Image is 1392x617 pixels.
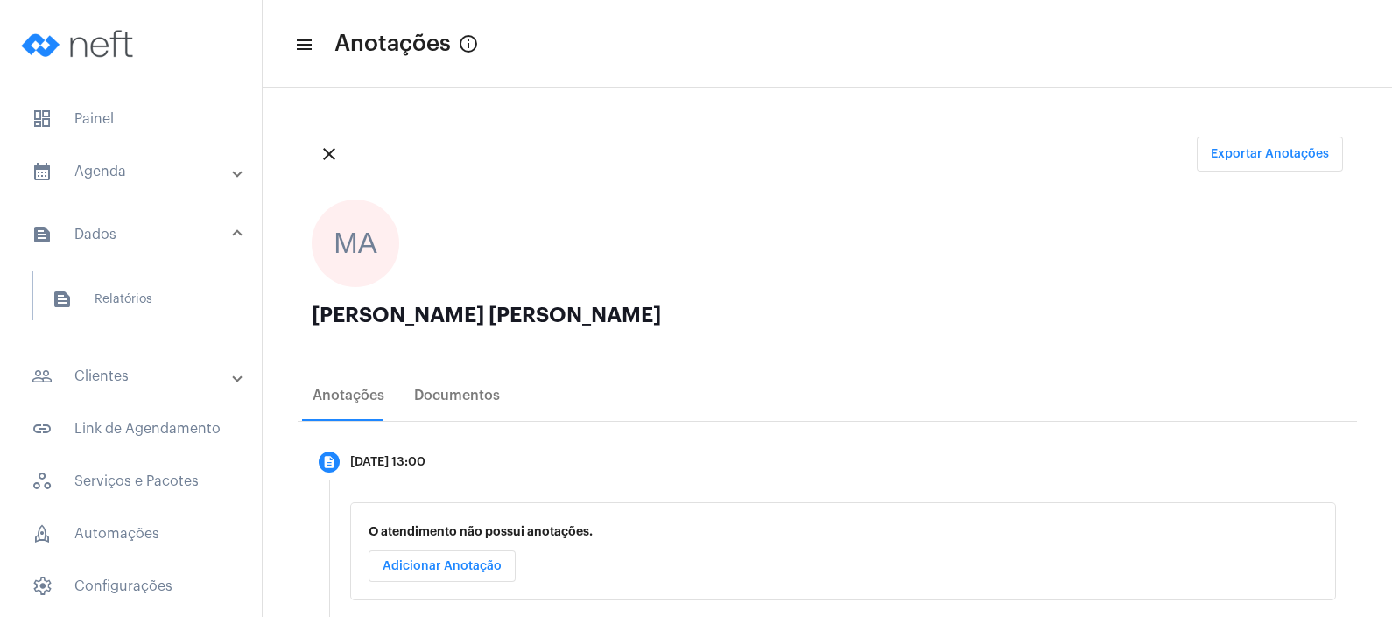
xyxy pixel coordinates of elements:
[322,455,336,469] mat-icon: description
[350,456,425,469] div: [DATE] 13:00
[313,388,384,403] div: Anotações
[32,523,53,544] span: sidenav icon
[18,408,244,450] span: Link de Agendamento
[32,471,53,492] span: sidenav icon
[32,366,53,387] mat-icon: sidenav icon
[1211,148,1329,160] span: Exportar Anotações
[383,560,502,572] span: Adicionar Anotação
[32,224,234,245] mat-panel-title: Dados
[32,576,53,597] span: sidenav icon
[11,207,262,263] mat-expansion-panel-header: sidenav iconDados
[18,98,244,140] span: Painel
[18,460,244,502] span: Serviços e Pacotes
[294,34,312,55] mat-icon: sidenav icon
[458,33,479,54] mat-icon: info_outlined
[14,9,145,79] img: logo-neft-novo-2.png
[11,151,262,193] mat-expansion-panel-header: sidenav iconAgenda
[32,109,53,130] span: sidenav icon
[32,161,234,182] mat-panel-title: Agenda
[319,144,340,165] mat-icon: close
[369,525,1318,538] p: O atendimento não possui anotações.
[369,550,516,582] button: Adicionar Anotação
[32,418,53,439] mat-icon: sidenav icon
[18,513,244,555] span: Automações
[11,263,262,345] div: sidenav iconDados
[414,388,500,403] div: Documentos
[32,161,53,182] mat-icon: sidenav icon
[312,305,1343,326] div: [PERSON_NAME] [PERSON_NAME]
[38,278,222,320] span: Relatórios
[11,355,262,397] mat-expansion-panel-header: sidenav iconClientes
[32,224,53,245] mat-icon: sidenav icon
[312,200,399,287] div: MA
[52,289,73,310] mat-icon: sidenav icon
[1197,137,1343,172] button: Exportar Anotações
[32,366,234,387] mat-panel-title: Clientes
[18,565,244,607] span: Configurações
[334,30,451,58] span: Anotações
